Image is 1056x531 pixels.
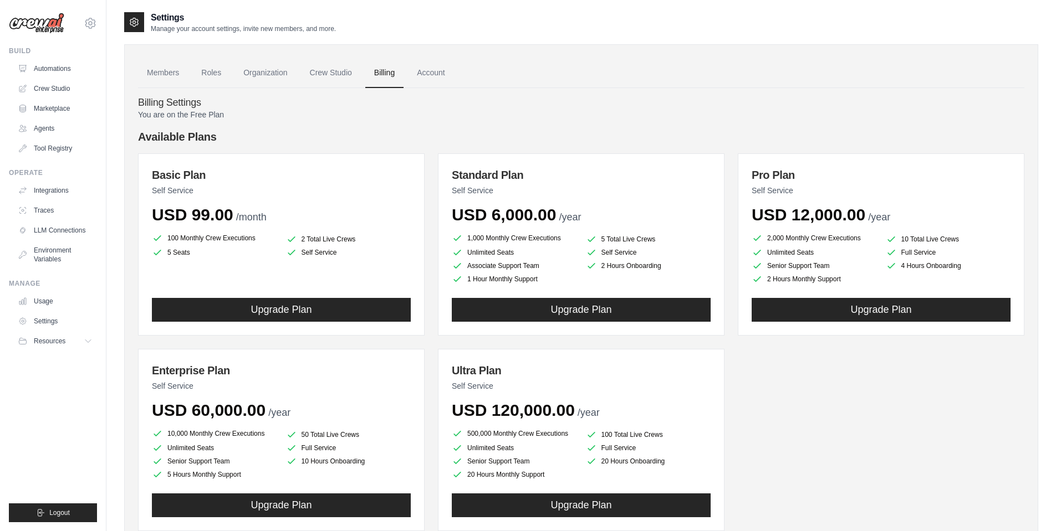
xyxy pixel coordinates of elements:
[13,140,97,157] a: Tool Registry
[408,58,454,88] a: Account
[452,247,577,258] li: Unlimited Seats
[9,47,97,55] div: Build
[586,247,711,258] li: Self Service
[452,205,556,224] span: USD 6,000.00
[586,442,711,453] li: Full Service
[452,442,577,453] li: Unlimited Seats
[752,185,1011,196] p: Self Service
[752,167,1011,183] h3: Pro Plan
[13,332,97,350] button: Resources
[152,167,411,183] h3: Basic Plan
[452,167,711,183] h3: Standard Plan
[236,212,267,223] span: /month
[452,493,711,517] button: Upgrade Plan
[152,298,411,322] button: Upgrade Plan
[152,456,277,467] li: Senior Support Team
[452,231,577,245] li: 1,000 Monthly Crew Executions
[13,60,97,78] a: Automations
[286,234,411,245] li: 2 Total Live Crews
[234,58,296,88] a: Organization
[9,279,97,288] div: Manage
[152,380,411,391] p: Self Service
[152,205,233,224] span: USD 99.00
[152,427,277,440] li: 10,000 Monthly Crew Executions
[452,380,711,391] p: Self Service
[752,231,877,245] li: 2,000 Monthly Crew Executions
[34,337,65,346] span: Resources
[13,292,97,310] a: Usage
[138,58,188,88] a: Members
[452,363,711,378] h3: Ultra Plan
[13,221,97,239] a: LLM Connections
[452,456,577,467] li: Senior Support Team
[586,456,711,467] li: 20 Hours Onboarding
[268,407,290,418] span: /year
[152,247,277,258] li: 5 Seats
[286,247,411,258] li: Self Service
[586,260,711,271] li: 2 Hours Onboarding
[886,260,1011,271] li: 4 Hours Onboarding
[452,185,711,196] p: Self Service
[752,260,877,271] li: Senior Support Team
[152,401,266,419] span: USD 60,000.00
[452,274,577,285] li: 1 Hour Monthly Support
[49,508,70,517] span: Logout
[13,312,97,330] a: Settings
[13,80,97,97] a: Crew Studio
[578,407,600,418] span: /year
[152,185,411,196] p: Self Service
[152,363,411,378] h3: Enterprise Plan
[138,109,1024,120] p: You are on the Free Plan
[13,202,97,219] a: Traces
[286,456,411,467] li: 10 Hours Onboarding
[559,212,581,223] span: /year
[286,442,411,453] li: Full Service
[752,298,1011,322] button: Upgrade Plan
[9,503,97,522] button: Logout
[138,97,1024,109] h4: Billing Settings
[13,120,97,137] a: Agents
[151,11,336,24] h2: Settings
[152,469,277,480] li: 5 Hours Monthly Support
[452,469,577,480] li: 20 Hours Monthly Support
[192,58,230,88] a: Roles
[452,298,711,322] button: Upgrade Plan
[586,234,711,245] li: 5 Total Live Crews
[9,13,64,34] img: Logo
[452,427,577,440] li: 500,000 Monthly Crew Executions
[886,234,1011,245] li: 10 Total Live Crews
[152,231,277,245] li: 100 Monthly Crew Executions
[586,429,711,440] li: 100 Total Live Crews
[13,100,97,117] a: Marketplace
[886,247,1011,258] li: Full Service
[868,212,890,223] span: /year
[9,168,97,177] div: Operate
[152,442,277,453] li: Unlimited Seats
[13,241,97,268] a: Environment Variables
[752,205,865,224] span: USD 12,000.00
[152,493,411,517] button: Upgrade Plan
[13,182,97,199] a: Integrations
[301,58,361,88] a: Crew Studio
[138,129,1024,145] h4: Available Plans
[752,247,877,258] li: Unlimited Seats
[365,58,404,88] a: Billing
[151,24,336,33] p: Manage your account settings, invite new members, and more.
[286,429,411,440] li: 50 Total Live Crews
[452,260,577,271] li: Associate Support Team
[452,401,575,419] span: USD 120,000.00
[752,274,877,285] li: 2 Hours Monthly Support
